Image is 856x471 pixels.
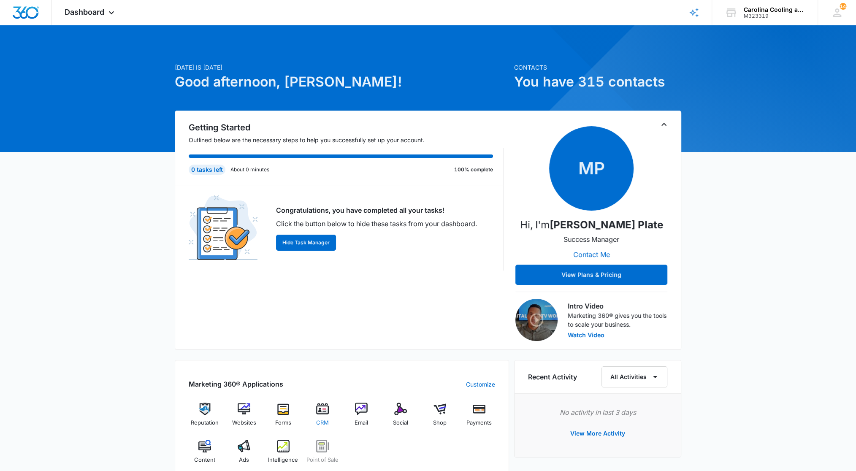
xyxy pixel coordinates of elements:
[175,72,509,92] h1: Good afternoon, [PERSON_NAME]!
[514,72,681,92] h1: You have 315 contacts
[840,3,846,10] div: notifications count
[550,219,663,231] strong: [PERSON_NAME] Plate
[424,403,456,433] a: Shop
[189,135,504,144] p: Outlined below are the necessary steps to help you successfully set up your account.
[276,235,336,251] button: Hide Task Manager
[568,311,667,329] p: Marketing 360® gives you the tools to scale your business.
[355,419,368,427] span: Email
[267,440,300,470] a: Intelligence
[393,419,408,427] span: Social
[268,456,298,464] span: Intelligence
[306,403,339,433] a: CRM
[306,456,339,464] span: Point of Sale
[463,403,495,433] a: Payments
[565,244,618,265] button: Contact Me
[568,301,667,311] h3: Intro Video
[194,456,215,464] span: Content
[175,63,509,72] p: [DATE] is [DATE]
[189,121,504,134] h2: Getting Started
[568,332,604,338] button: Watch Video
[659,119,669,130] button: Toggle Collapse
[228,440,260,470] a: Ads
[549,126,634,211] span: MP
[515,265,667,285] button: View Plans & Pricing
[189,165,225,175] div: 0 tasks left
[454,166,493,173] p: 100% complete
[275,419,291,427] span: Forms
[230,166,269,173] p: About 0 minutes
[191,419,219,427] span: Reputation
[466,380,495,389] a: Customize
[267,403,300,433] a: Forms
[228,403,260,433] a: Websites
[433,419,447,427] span: Shop
[744,13,805,19] div: account id
[466,419,492,427] span: Payments
[528,407,667,417] p: No activity in last 3 days
[515,299,558,341] img: Intro Video
[601,366,667,387] button: All Activities
[744,6,805,13] div: account name
[840,3,846,10] span: 14
[189,403,221,433] a: Reputation
[189,440,221,470] a: Content
[345,403,378,433] a: Email
[276,205,477,215] p: Congratulations, you have completed all your tasks!
[385,403,417,433] a: Social
[514,63,681,72] p: Contacts
[276,219,477,229] p: Click the button below to hide these tasks from your dashboard.
[232,419,256,427] span: Websites
[189,379,283,389] h2: Marketing 360® Applications
[563,234,619,244] p: Success Manager
[65,8,104,16] span: Dashboard
[562,423,634,444] button: View More Activity
[520,217,663,233] p: Hi, I'm
[306,440,339,470] a: Point of Sale
[239,456,249,464] span: Ads
[528,372,577,382] h6: Recent Activity
[316,419,329,427] span: CRM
